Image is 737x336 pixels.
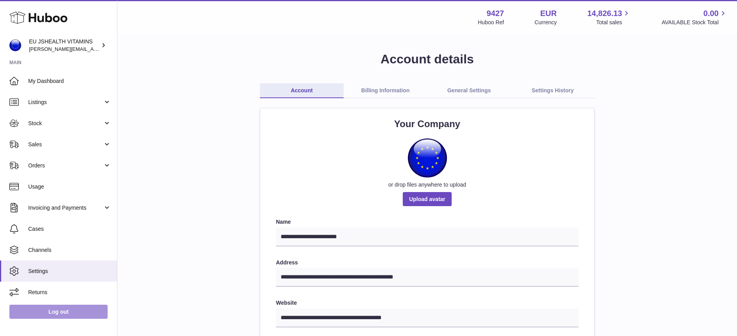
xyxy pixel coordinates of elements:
div: or drop files anywhere to upload [276,181,578,189]
span: Channels [28,246,111,254]
div: Huboo Ref [478,19,504,26]
span: Total sales [596,19,631,26]
span: Upload avatar [403,192,452,206]
span: [PERSON_NAME][EMAIL_ADDRESS][DOMAIN_NAME] [29,46,157,52]
span: Settings [28,268,111,275]
span: My Dashboard [28,77,111,85]
span: Cases [28,225,111,233]
span: Stock [28,120,103,127]
label: Name [276,218,578,226]
label: Address [276,259,578,266]
strong: 9427 [487,8,504,19]
img: laura@jessicasepel.com [9,40,21,51]
label: Website [276,299,578,307]
span: 0.00 [703,8,719,19]
h1: Account details [130,51,724,68]
a: Settings History [511,83,595,98]
span: Usage [28,183,111,190]
a: 0.00 AVAILABLE Stock Total [661,8,728,26]
h2: Your Company [276,118,578,130]
span: 14,826.13 [587,8,622,19]
span: AVAILABLE Stock Total [661,19,728,26]
a: Account [260,83,344,98]
span: Invoicing and Payments [28,204,103,212]
strong: EUR [540,8,557,19]
span: Orders [28,162,103,169]
div: Currency [535,19,557,26]
a: Billing Information [344,83,427,98]
div: EU JSHEALTH VITAMINS [29,38,99,53]
a: General Settings [427,83,511,98]
span: Returns [28,289,111,296]
a: 14,826.13 Total sales [587,8,631,26]
span: Sales [28,141,103,148]
img: WhatsApp-Image-2022-06-08-at-1.50.23-PM.jpeg [408,138,447,178]
span: Listings [28,99,103,106]
a: Log out [9,305,108,319]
